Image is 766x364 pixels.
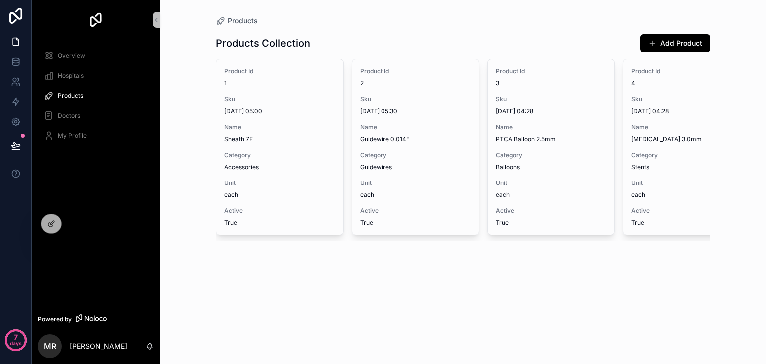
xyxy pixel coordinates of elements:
h1: Products Collection [216,36,310,50]
a: Product Id4Sku[DATE] 04:28Name[MEDICAL_DATA] 3.0mmCategoryStentsUniteachActiveTrue [623,59,751,235]
span: Product Id [631,67,742,75]
a: Powered by [32,310,160,328]
span: Powered by [38,315,72,323]
span: Products [58,92,83,100]
span: Category [631,151,742,159]
a: Doctors [38,107,154,125]
a: Product Id3Sku[DATE] 04:28NamePTCA Balloon 2.5mmCategoryBalloonsUniteachActiveTrue [487,59,615,235]
span: Name [360,123,471,131]
div: scrollable content [32,40,160,158]
span: Unit [224,179,335,187]
a: Hospitals [38,67,154,85]
span: 1 [224,79,335,87]
a: Product Id2Sku[DATE] 05:30NameGuidewire 0.014"CategoryGuidewiresUniteachActiveTrue [352,59,479,235]
span: Active [496,207,606,215]
span: [DATE] 04:28 [496,107,606,115]
span: Active [631,207,742,215]
span: My Profile [58,132,87,140]
span: Unit [631,179,742,187]
span: [DATE] 04:28 [631,107,742,115]
span: True [631,219,742,227]
span: Accessories [224,163,335,171]
a: Products [216,16,258,26]
span: 2 [360,79,471,87]
span: Category [496,151,606,159]
span: Product Id [496,67,606,75]
span: [DATE] 05:00 [224,107,335,115]
span: 4 [631,79,742,87]
span: Unit [360,179,471,187]
span: True [360,219,471,227]
span: Unit [496,179,606,187]
a: Products [38,87,154,105]
a: Overview [38,47,154,65]
span: Product Id [360,67,471,75]
span: Category [224,151,335,159]
span: Stents [631,163,742,171]
p: days [10,336,22,350]
span: each [224,191,335,199]
span: Active [360,207,471,215]
span: Balloons [496,163,606,171]
span: 3 [496,79,606,87]
span: Doctors [58,112,80,120]
span: Active [224,207,335,215]
span: Sku [360,95,471,103]
span: Category [360,151,471,159]
span: Overview [58,52,85,60]
span: Products [228,16,258,26]
span: True [496,219,606,227]
span: Guidewire 0.014" [360,135,471,143]
span: Name [224,123,335,131]
span: MR [44,340,56,352]
p: 7 [14,332,18,342]
span: Product Id [224,67,335,75]
span: PTCA Balloon 2.5mm [496,135,606,143]
span: [DATE] 05:30 [360,107,471,115]
a: My Profile [38,127,154,145]
span: [MEDICAL_DATA] 3.0mm [631,135,742,143]
span: each [496,191,606,199]
span: True [224,219,335,227]
span: Guidewires [360,163,471,171]
span: Hospitals [58,72,84,80]
img: App logo [88,12,104,28]
span: Sheath 7F [224,135,335,143]
span: Name [496,123,606,131]
span: Sku [496,95,606,103]
span: Sku [631,95,742,103]
p: [PERSON_NAME] [70,341,127,351]
a: Product Id1Sku[DATE] 05:00NameSheath 7FCategoryAccessoriesUniteachActiveTrue [216,59,344,235]
span: each [631,191,742,199]
span: Sku [224,95,335,103]
span: each [360,191,471,199]
span: Name [631,123,742,131]
button: Add Product [640,34,710,52]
